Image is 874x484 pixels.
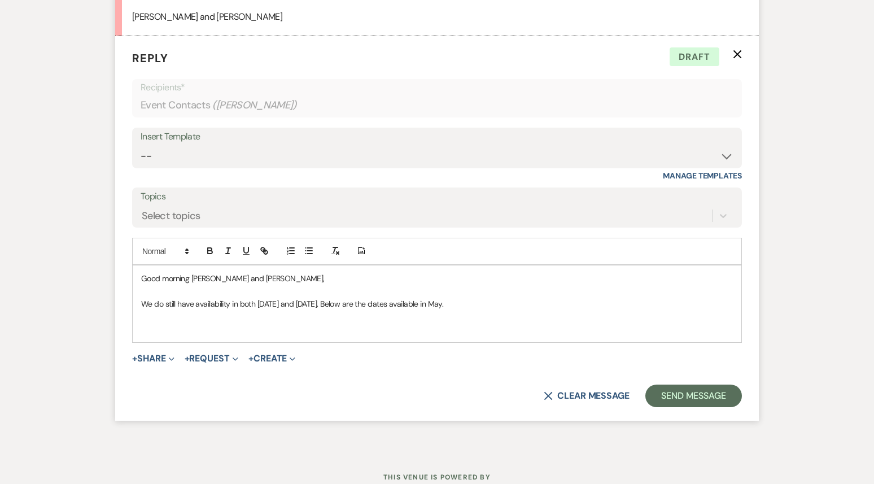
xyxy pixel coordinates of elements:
button: Clear message [544,391,630,400]
button: Share [132,354,174,363]
button: Request [185,354,238,363]
button: Create [248,354,295,363]
div: Insert Template [141,129,733,145]
span: + [185,354,190,363]
a: Manage Templates [663,171,742,181]
p: We do still have availability in both [DATE] and [DATE]. Below are the dates available in May. [141,298,733,310]
span: ( [PERSON_NAME] ) [212,98,297,113]
div: Event Contacts [141,94,733,116]
div: Select topics [142,208,200,223]
p: Recipients* [141,80,733,95]
label: Topics [141,189,733,205]
span: Draft [670,47,719,67]
span: + [132,354,137,363]
button: Send Message [645,385,742,407]
span: + [248,354,254,363]
span: Reply [132,51,168,66]
p: Good morning [PERSON_NAME] and [PERSON_NAME], [141,272,733,285]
